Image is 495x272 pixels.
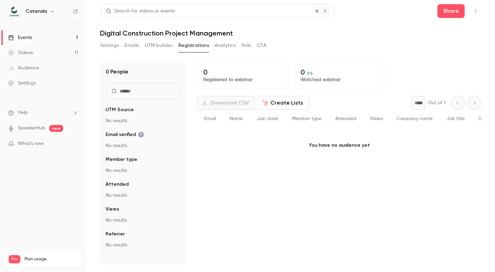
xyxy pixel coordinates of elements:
span: Member type [292,116,321,121]
span: Views [370,116,383,121]
span: Email verified [106,131,144,138]
span: Company name [397,116,433,121]
span: Plan usage [24,256,78,262]
div: Settings [8,80,36,87]
div: Audience [8,65,39,71]
p: No results [106,217,181,224]
section: facet-groups [106,106,181,249]
span: Job title [446,116,465,121]
span: Attended [335,116,356,121]
button: Registrations [178,40,209,51]
div: Videos [8,49,33,56]
div: Search for videos or events [106,8,175,15]
p: Registered to webinar [203,76,280,83]
span: UTM Source [106,106,134,113]
span: Attended [106,181,129,188]
p: No results [106,117,181,124]
li: help-dropdown-opener [8,109,78,116]
button: Analytics [215,40,236,51]
button: Emails [125,40,139,51]
span: Member type [106,156,137,163]
p: Out of 1 [428,99,445,106]
p: You have no audience yet [197,128,481,163]
span: Name [230,116,243,121]
button: CTA [257,40,266,51]
p: No results [106,192,181,199]
div: Events [8,34,32,41]
span: Referrer [106,231,125,237]
span: Email [204,116,216,121]
p: No results [106,242,181,249]
button: UTM builder [145,40,173,51]
iframe: Noticeable Trigger [70,141,78,147]
h1: 0 People [106,68,128,76]
span: Views [106,206,119,213]
p: Watched webinar [300,76,378,83]
h1: Digital Construction Project Management [100,29,481,37]
button: Settings [100,40,119,51]
button: Polls [241,40,251,51]
span: Join date [257,116,278,121]
img: Catenda [9,6,20,17]
span: new [49,125,63,132]
button: Share [437,4,465,18]
p: 0 [300,68,378,76]
a: SpeakerHub [18,125,45,132]
span: What's new [18,140,44,147]
p: 0 [203,68,280,76]
p: No results [106,167,181,174]
span: Pro [9,255,20,263]
span: 0 % [307,71,313,76]
span: Help [18,109,28,116]
h6: Catenda [26,8,47,15]
p: No results [106,142,181,149]
button: Create Lists [258,96,309,110]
